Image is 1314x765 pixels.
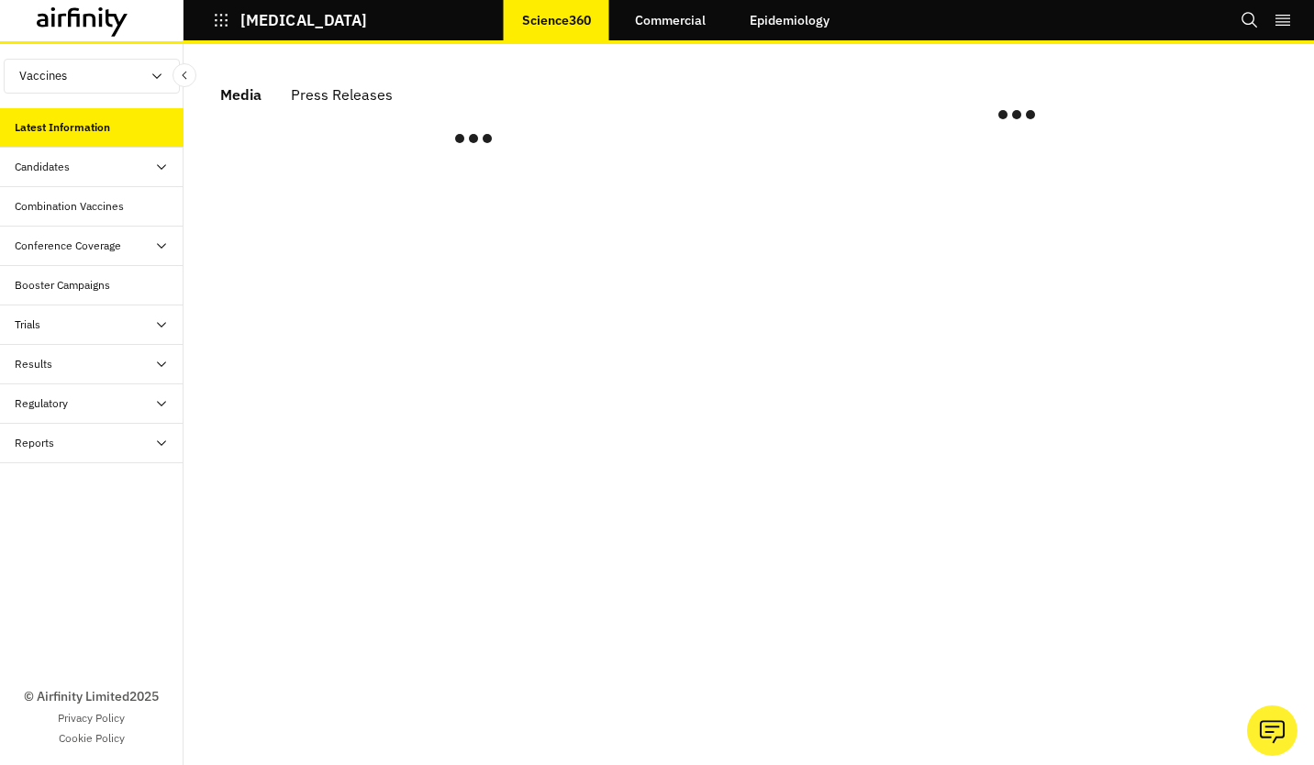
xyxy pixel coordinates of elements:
div: Regulatory [15,395,68,412]
div: Latest Information [15,119,110,136]
button: Vaccines [4,59,180,94]
div: Trials [15,316,40,333]
button: Search [1241,5,1259,36]
a: Cookie Policy [59,730,125,747]
div: Conference Coverage [15,238,121,254]
a: Privacy Policy [58,710,125,726]
p: © Airfinity Limited 2025 [24,687,159,706]
div: Booster Campaigns [15,277,110,294]
div: Combination Vaccines [15,198,124,215]
div: Media [220,81,262,108]
button: [MEDICAL_DATA] [213,5,367,36]
div: Reports [15,435,54,451]
p: Science360 [522,13,591,28]
button: Close Sidebar [173,63,196,87]
button: Ask our analysts [1247,705,1297,756]
div: Press Releases [291,81,393,108]
div: Results [15,356,52,372]
div: Candidates [15,159,70,175]
p: [MEDICAL_DATA] [240,12,367,28]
